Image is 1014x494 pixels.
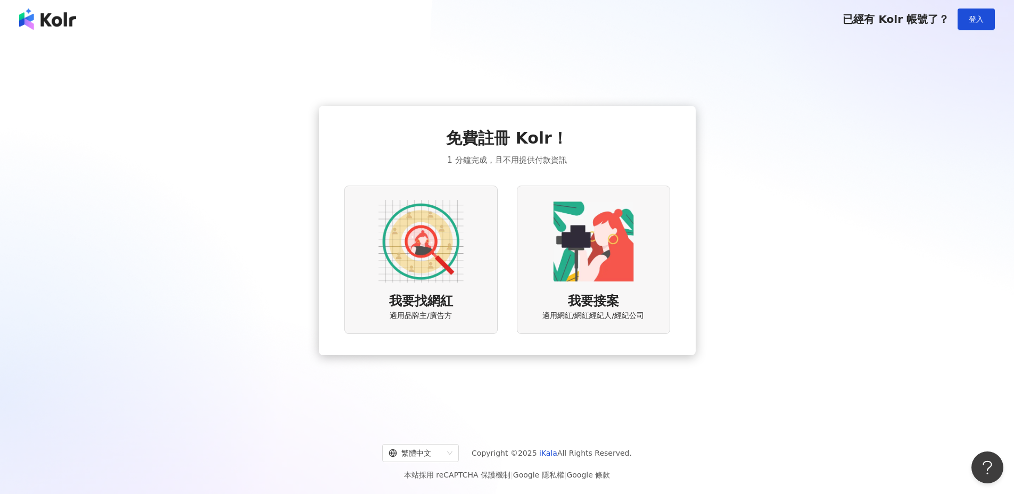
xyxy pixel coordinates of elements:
[971,451,1003,483] iframe: Help Scout Beacon - Open
[566,471,610,479] a: Google 條款
[404,468,610,481] span: 本站採用 reCAPTCHA 保護機制
[19,9,76,30] img: logo
[542,311,644,321] span: 適用網紅/網紅經紀人/經紀公司
[510,471,513,479] span: |
[969,15,984,23] span: 登入
[958,9,995,30] button: 登入
[564,471,567,479] span: |
[446,127,568,149] span: 免費註冊 Kolr！
[568,292,619,311] span: 我要接案
[472,447,632,459] span: Copyright © 2025 All Rights Reserved.
[378,199,464,284] img: AD identity option
[513,471,564,479] a: Google 隱私權
[843,13,949,26] span: 已經有 Kolr 帳號了？
[539,449,557,457] a: iKala
[389,292,453,311] span: 我要找網紅
[389,445,443,462] div: 繁體中文
[390,311,452,321] span: 適用品牌主/廣告方
[447,154,566,166] span: 1 分鐘完成，且不用提供付款資訊
[551,199,636,284] img: KOL identity option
